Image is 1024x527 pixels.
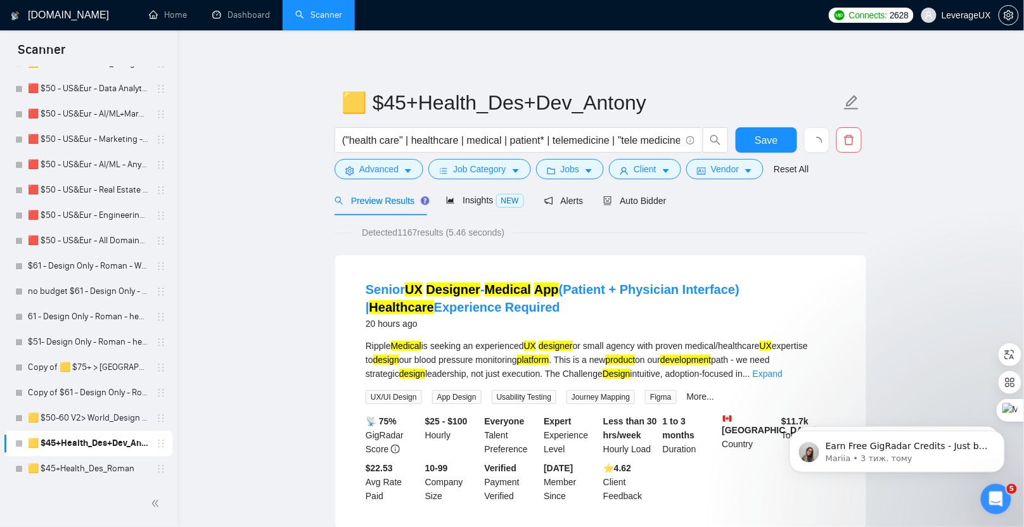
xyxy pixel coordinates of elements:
[404,166,413,175] span: caret-down
[399,369,425,379] mark: design
[603,196,666,206] span: Auto Bidder
[890,8,909,22] span: 2628
[156,236,166,246] span: holder
[620,166,629,175] span: user
[335,159,423,179] button: settingAdvancedcaret-down
[366,316,836,331] div: 20 hours ago
[426,283,481,296] mark: Designer
[156,84,166,94] span: holder
[28,253,148,279] a: $61 - Design Only - Roman - Web Design
[391,445,400,454] span: info-circle
[753,369,783,379] a: Expand
[366,390,422,404] span: UX/UI Design
[425,463,448,473] b: 10-99
[342,132,681,148] input: Search Freelance Jobs...
[603,463,631,473] b: ⭐️ 4.62
[359,162,399,176] span: Advanced
[453,162,506,176] span: Job Category
[609,159,681,179] button: userClientcaret-down
[28,228,148,253] a: 🟥 $50 - US&Eur - All Domains - Any Biz - Any App
[925,11,933,20] span: user
[999,10,1018,20] span: setting
[366,463,393,473] b: $22.53
[496,194,524,208] span: NEW
[446,196,455,205] span: area-chart
[485,283,531,296] mark: Medical
[536,159,605,179] button: folderJobscaret-down
[544,416,572,426] b: Expert
[755,132,778,148] span: Save
[156,134,166,144] span: holder
[353,225,513,239] span: Detected 1167 results (5.46 seconds)
[28,152,148,177] a: 🟥 $50 - US&Eur - AI/ML - Any Biz - Any App
[999,10,1019,20] a: setting
[736,127,797,153] button: Save
[849,8,887,22] span: Connects:
[561,162,580,176] span: Jobs
[534,283,559,296] mark: App
[28,405,148,431] a: 🟨 $50-60 V2> World_Design Only_Roman-Web Design_General
[28,329,148,355] a: $51- Design Only - Roman - health*
[999,5,1019,25] button: setting
[547,166,556,175] span: folder
[541,414,601,456] div: Experience Level
[837,134,861,146] span: delete
[366,416,397,426] b: 📡 75%
[720,414,779,456] div: Country
[151,497,163,510] span: double-left
[601,461,660,503] div: Client Feedback
[811,137,822,148] span: loading
[601,414,660,456] div: Hourly Load
[28,380,148,405] a: Copy of $61 - Design Only - Roman - Web Design
[662,166,670,175] span: caret-down
[156,286,166,296] span: holder
[663,416,695,440] b: 1 to 3 months
[843,94,860,111] span: edit
[482,461,542,503] div: Payment Verified
[156,464,166,474] span: holder
[335,196,426,206] span: Preview Results
[439,166,448,175] span: bars
[687,391,715,402] a: More...
[432,390,482,404] span: App Design
[335,196,343,205] span: search
[743,369,750,379] span: ...
[723,414,732,423] img: 🇨🇦
[544,196,584,206] span: Alerts
[419,195,431,206] div: Tooltip anchor
[423,414,482,456] div: Hourly
[149,10,187,20] a: homeHome
[485,463,517,473] b: Verified
[28,456,148,481] a: 🟨 $45+Health_Des_Roman
[366,339,836,381] div: Ripple is seeking an experienced or small agency with proven medical/healthcare expertise to our ...
[295,10,342,20] a: searchScanner
[686,159,764,179] button: idcardVendorcaret-down
[28,101,148,127] a: 🟥 $50 - US&Eur - AI/ML+Marketing - Any Biz - Any App
[485,416,525,426] b: Everyone
[541,461,601,503] div: Member Since
[425,416,468,426] b: $25 - $100
[686,136,694,144] span: info-circle
[423,461,482,503] div: Company Size
[156,312,166,322] span: holder
[446,195,523,205] span: Insights
[1007,484,1017,494] span: 5
[363,414,423,456] div: GigRadar Score
[8,41,75,67] span: Scanner
[492,390,556,404] span: Usability Testing
[660,355,711,365] mark: development
[156,337,166,347] span: holder
[603,416,657,440] b: Less than 30 hrs/week
[774,162,809,176] a: Reset All
[539,341,573,351] mark: designer
[603,369,630,379] mark: Design
[156,438,166,448] span: holder
[373,355,399,365] mark: design
[405,283,423,296] mark: UX
[703,127,728,153] button: search
[771,404,1024,493] iframe: Intercom notifications повідомлення
[156,388,166,398] span: holder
